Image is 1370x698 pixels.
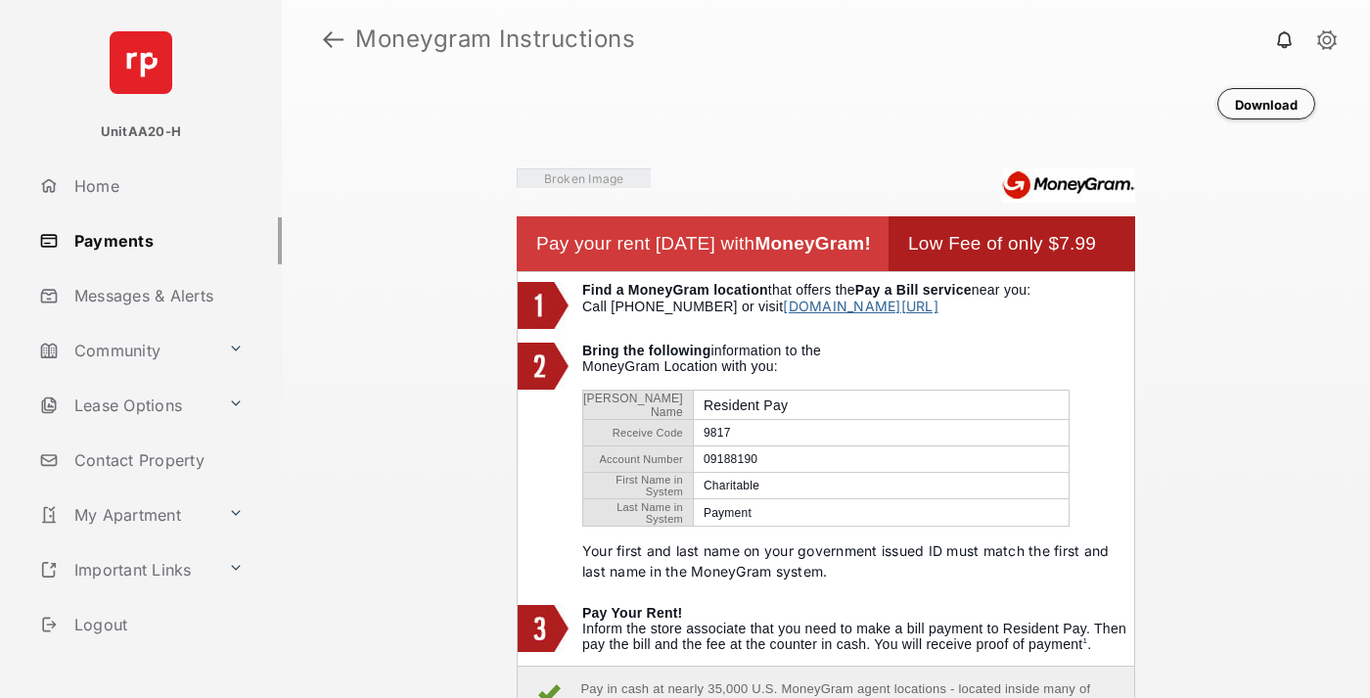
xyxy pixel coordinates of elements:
img: Moneygram [1002,168,1135,203]
td: Resident Pay [693,391,1069,420]
a: [DOMAIN_NAME][URL] [783,298,937,314]
td: Low Fee of only $7.99 [908,216,1116,271]
td: Account Number [583,446,693,473]
sup: 1 [1082,636,1087,645]
p: Your first and last name on your government issued ID must match the first and last name in the M... [582,540,1134,582]
td: Last Name in System [583,499,693,526]
b: Pay a Bill service [855,282,972,298]
a: Messages & Alerts [31,272,282,319]
img: svg+xml;base64,PHN2ZyB4bWxucz0iaHR0cDovL3d3dy53My5vcmcvMjAwMC9zdmciIHdpZHRoPSI2NCIgaGVpZ2h0PSI2NC... [110,31,172,94]
img: 3 [518,605,569,652]
a: Contact Property [31,437,282,484]
td: Payment [693,499,1069,526]
a: Payments [31,217,282,264]
a: Lease Options [31,382,220,429]
a: Logout [31,601,282,648]
td: Inform the store associate that you need to make a bill payment to Resident Pay. Then pay the bil... [582,605,1134,656]
b: Pay Your Rent! [582,605,683,621]
td: Pay your rent [DATE] with [536,216,889,271]
img: Vaibhav Square [517,168,651,188]
button: Download [1217,88,1315,119]
td: Charitable [693,473,1069,499]
b: MoneyGram! [754,233,871,254]
a: My Apartment [31,491,220,538]
td: First Name in System [583,473,693,499]
td: 09188190 [693,446,1069,473]
td: [PERSON_NAME] Name [583,391,693,420]
strong: Moneygram Instructions [355,27,635,51]
b: Find a MoneyGram location [582,282,768,298]
img: 1 [518,282,569,329]
a: Important Links [31,546,220,593]
td: information to the MoneyGram Location with you: [582,343,1134,595]
a: Home [31,163,282,209]
img: 2 [518,343,569,390]
td: Receive Code [583,420,693,446]
b: Bring the following [582,343,710,358]
td: that offers the near you: Call [PHONE_NUMBER] or visit [582,282,1134,333]
a: Community [31,327,220,374]
p: UnitAA20-H [101,122,181,142]
td: 9817 [693,420,1069,446]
